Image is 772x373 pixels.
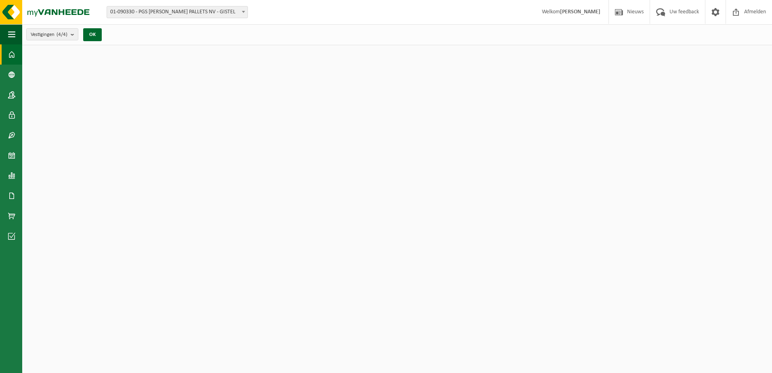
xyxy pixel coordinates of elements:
count: (4/4) [57,32,67,37]
button: OK [83,28,102,41]
span: Vestigingen [31,29,67,41]
button: Vestigingen(4/4) [26,28,78,40]
span: 01-090330 - PGS DE BACKER PALLETS NV - GISTEL [107,6,248,18]
strong: [PERSON_NAME] [560,9,600,15]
